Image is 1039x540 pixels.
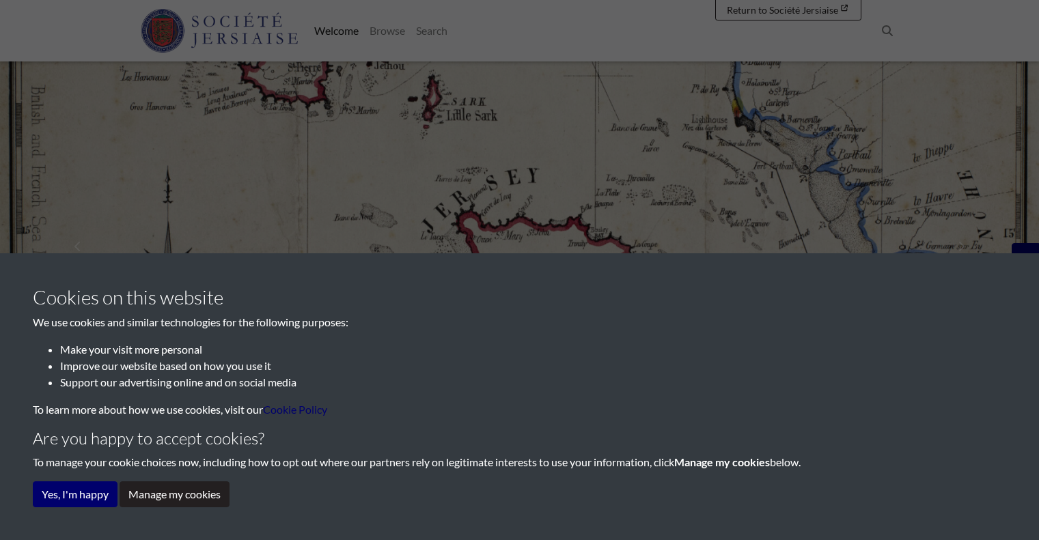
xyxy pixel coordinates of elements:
li: Support our advertising online and on social media [60,374,1006,390]
p: We use cookies and similar technologies for the following purposes: [33,314,1006,330]
p: To learn more about how we use cookies, visit our [33,401,1006,418]
h4: Are you happy to accept cookies? [33,429,1006,449]
button: Manage my cookies [120,481,230,507]
a: learn more about cookies [263,403,327,416]
button: Yes, I'm happy [33,481,117,507]
h3: Cookies on this website [33,286,1006,309]
strong: Manage my cookies [674,455,770,468]
li: Make your visit more personal [60,341,1006,358]
li: Improve our website based on how you use it [60,358,1006,374]
p: To manage your cookie choices now, including how to opt out where our partners rely on legitimate... [33,454,1006,470]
